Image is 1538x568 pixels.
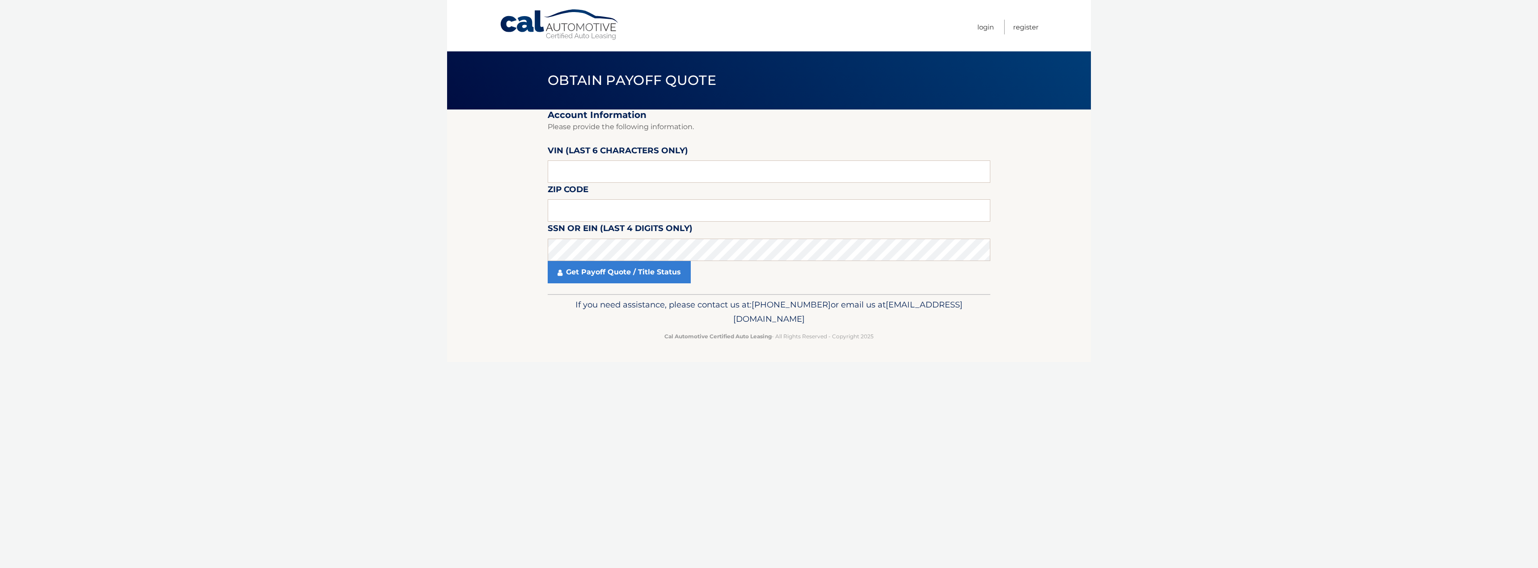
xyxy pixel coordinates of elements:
[554,332,984,341] p: - All Rights Reserved - Copyright 2025
[664,333,772,340] strong: Cal Automotive Certified Auto Leasing
[548,144,688,160] label: VIN (last 6 characters only)
[977,20,994,34] a: Login
[548,121,990,133] p: Please provide the following information.
[554,298,984,326] p: If you need assistance, please contact us at: or email us at
[548,109,990,121] h2: Account Information
[548,261,691,283] a: Get Payoff Quote / Title Status
[752,299,831,310] span: [PHONE_NUMBER]
[499,9,620,41] a: Cal Automotive
[548,183,588,199] label: Zip Code
[548,222,693,238] label: SSN or EIN (last 4 digits only)
[548,72,716,88] span: Obtain Payoff Quote
[1013,20,1039,34] a: Register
